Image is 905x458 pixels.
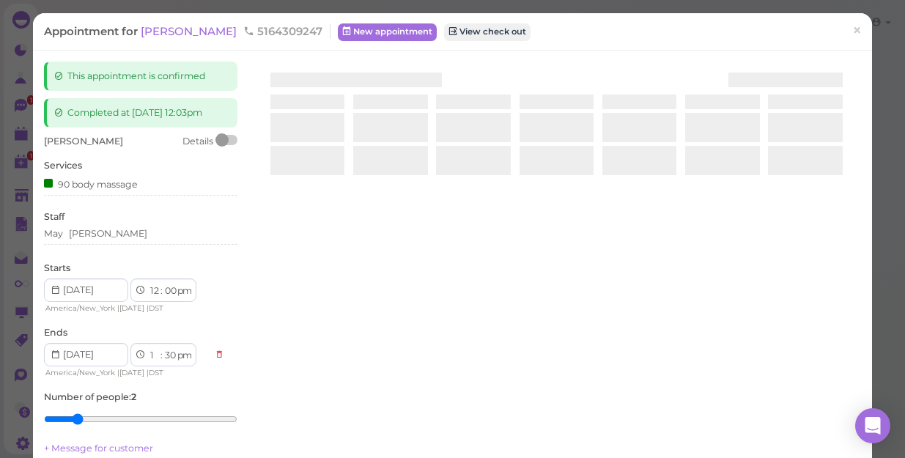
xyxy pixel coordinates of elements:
[44,366,207,380] div: | |
[243,24,322,38] span: 5164309247
[44,262,70,275] label: Starts
[44,62,237,91] div: This appointment is confirmed
[45,303,115,313] span: America/New_York
[45,368,115,377] span: America/New_York
[182,135,213,148] div: Details
[44,302,207,315] div: | |
[149,303,163,313] span: DST
[149,368,163,377] span: DST
[44,176,138,191] div: 90 body massage
[44,326,67,339] label: Ends
[338,23,437,41] a: New appointment
[131,391,136,402] b: 2
[44,98,237,128] div: Completed at [DATE] 12:03pm
[44,159,82,172] label: Services
[444,23,531,41] a: View check out
[119,368,144,377] span: [DATE]
[44,24,330,39] div: Appointment for
[44,227,63,240] div: May
[44,136,123,147] span: [PERSON_NAME]
[855,408,890,443] div: Open Intercom Messenger
[119,303,144,313] span: [DATE]
[843,14,871,48] a: ×
[141,24,240,38] a: [PERSON_NAME]
[44,443,153,454] a: + Message for customer
[44,210,64,224] label: Staff
[852,21,862,41] span: ×
[69,227,147,240] div: [PERSON_NAME]
[44,391,136,404] label: Number of people :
